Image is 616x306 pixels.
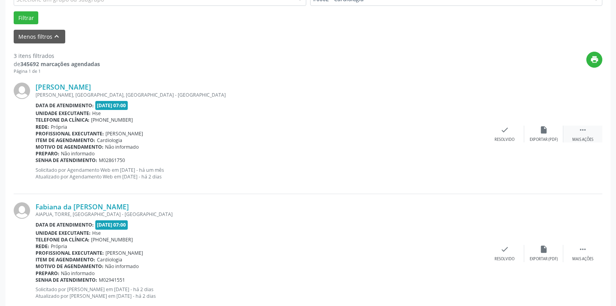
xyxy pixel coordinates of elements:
[99,277,125,283] span: M02941551
[579,245,587,254] i: 
[495,137,514,142] div: Resolvido
[91,236,133,243] span: [PHONE_NUMBER]
[530,137,558,142] div: Exportar (PDF)
[95,220,128,229] span: [DATE] 07:00
[36,202,129,211] a: Fabiana da [PERSON_NAME]
[97,256,122,263] span: Cardiologia
[579,126,587,134] i: 
[97,137,122,144] span: Cardiologia
[14,202,30,219] img: img
[20,60,100,68] strong: 345692 marcações agendadas
[105,144,139,150] span: Não informado
[572,137,593,142] div: Mais ações
[105,130,143,137] span: [PERSON_NAME]
[51,124,67,130] span: Própria
[590,55,599,64] i: print
[572,256,593,262] div: Mais ações
[36,263,104,270] b: Motivo de agendamento:
[99,157,125,164] span: M02861750
[36,277,97,283] b: Senha de atendimento:
[36,236,89,243] b: Telefone da clínica:
[530,256,558,262] div: Exportar (PDF)
[36,124,49,130] b: Rede:
[14,52,100,60] div: 3 itens filtrados
[36,221,94,228] b: Data de atendimento:
[36,144,104,150] b: Motivo de agendamento:
[105,250,143,256] span: [PERSON_NAME]
[52,32,61,41] i: keyboard_arrow_up
[36,117,89,123] b: Telefone da clínica:
[539,126,548,134] i: insert_drive_file
[95,101,128,110] span: [DATE] 07:00
[36,130,104,137] b: Profissional executante:
[495,256,514,262] div: Resolvido
[61,150,95,157] span: Não informado
[14,83,30,99] img: img
[36,167,485,180] p: Solicitado por Agendamento Web em [DATE] - há um mês Atualizado por Agendamento Web em [DATE] - h...
[36,137,95,144] b: Item de agendamento:
[36,270,59,277] b: Preparo:
[14,68,100,75] div: Página 1 de 1
[14,11,38,25] button: Filtrar
[36,102,94,109] b: Data de atendimento:
[586,52,602,68] button: print
[92,110,101,117] span: Hse
[14,60,100,68] div: de
[36,230,91,236] b: Unidade executante:
[14,30,65,43] button: Menos filtroskeyboard_arrow_up
[36,150,59,157] b: Preparo:
[91,117,133,123] span: [PHONE_NUMBER]
[500,126,509,134] i: check
[105,263,139,270] span: Não informado
[51,243,67,250] span: Própria
[500,245,509,254] i: check
[92,230,101,236] span: Hse
[36,157,97,164] b: Senha de atendimento:
[36,83,91,91] a: [PERSON_NAME]
[539,245,548,254] i: insert_drive_file
[36,286,485,299] p: Solicitado por [PERSON_NAME] em [DATE] - há 2 dias Atualizado por [PERSON_NAME] em [DATE] - há 2 ...
[36,110,91,117] b: Unidade executante:
[36,250,104,256] b: Profissional executante:
[36,243,49,250] b: Rede:
[61,270,95,277] span: Não informado
[36,211,485,218] div: AIAPUA, TORRE, [GEOGRAPHIC_DATA] - [GEOGRAPHIC_DATA]
[36,92,485,98] div: [PERSON_NAME], [GEOGRAPHIC_DATA], [GEOGRAPHIC_DATA] - [GEOGRAPHIC_DATA]
[36,256,95,263] b: Item de agendamento:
